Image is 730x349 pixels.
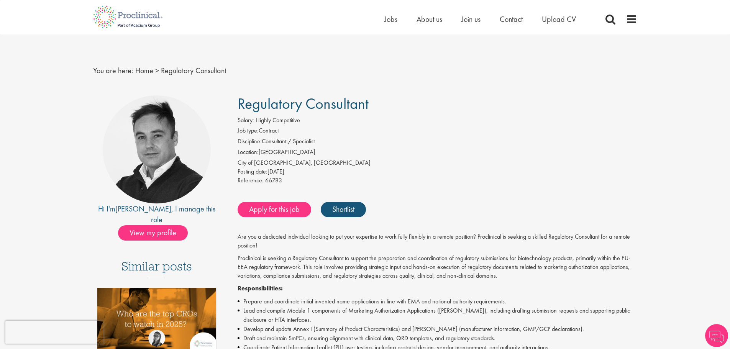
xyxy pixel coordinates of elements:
[238,334,637,343] li: Draft and maintain SmPCs, ensuring alignment with clinical data, QRD templates, and regulatory st...
[238,176,264,185] label: Reference:
[238,137,262,146] label: Discipline:
[238,137,637,148] li: Consultant / Specialist
[135,66,153,75] a: breadcrumb link
[238,202,311,217] a: Apply for this job
[118,225,188,241] span: View my profile
[417,14,442,24] a: About us
[238,167,267,175] span: Posting date:
[155,66,159,75] span: >
[238,148,637,159] li: [GEOGRAPHIC_DATA]
[238,116,254,125] label: Salary:
[238,94,369,113] span: Regulatory Consultant
[238,297,637,306] li: Prepare and coordinate initial invented name applications in line with EMA and national authority...
[238,324,637,334] li: Develop and update Annex I (Summary of Product Characteristics) and [PERSON_NAME] (manufacturer i...
[121,260,192,278] h3: Similar posts
[384,14,397,24] a: Jobs
[118,227,195,237] a: View my profile
[238,167,637,176] div: [DATE]
[148,330,165,347] img: Theodora Savlovschi - Wicks
[238,148,259,157] label: Location:
[238,233,637,250] p: Are you a dedicated individual looking to put your expertise to work fully flexibly in a remote p...
[321,202,366,217] a: Shortlist
[238,306,637,324] li: Lead and compile Module 1 components of Marketing Authorization Applications ([PERSON_NAME]), inc...
[238,254,637,280] p: Proclinical is seeking a Regulatory Consultant to support the preparation and coordination of reg...
[93,66,133,75] span: You are here:
[103,95,211,203] img: imeage of recruiter Peter Duvall
[93,203,221,225] div: Hi I'm , I manage this role
[256,116,300,124] span: Highly Competitive
[542,14,576,24] a: Upload CV
[161,66,226,75] span: Regulatory Consultant
[461,14,481,24] a: Join us
[500,14,523,24] a: Contact
[705,324,728,347] img: Chatbot
[265,176,282,184] span: 66783
[238,126,259,135] label: Job type:
[238,126,637,137] li: Contract
[115,204,171,214] a: [PERSON_NAME]
[238,159,637,167] div: City of [GEOGRAPHIC_DATA], [GEOGRAPHIC_DATA]
[5,321,103,344] iframe: reCAPTCHA
[238,284,283,292] strong: Responsibilities:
